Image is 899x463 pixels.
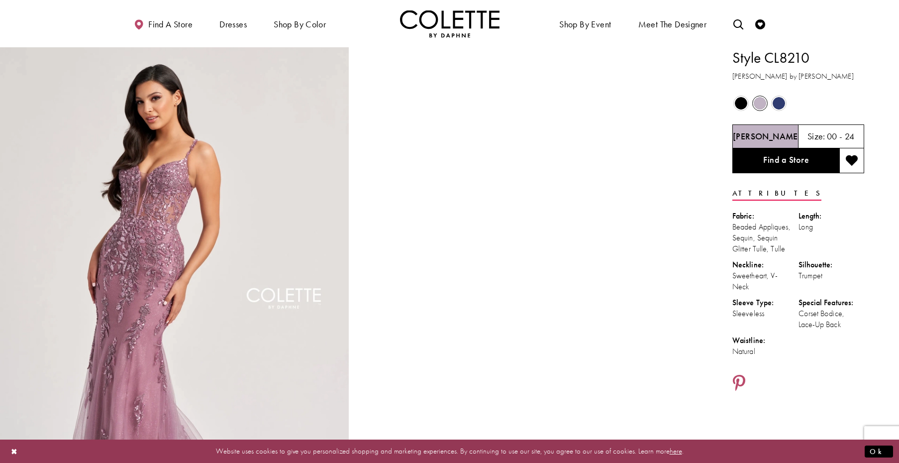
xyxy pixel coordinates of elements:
[271,10,328,37] span: Shop by color
[807,130,825,142] span: Size:
[732,211,799,222] div: Fabric:
[6,443,23,460] button: Close Dialog
[732,374,746,393] a: Share using Pinterest - Opens in new tab
[732,47,864,68] h1: Style CL8210
[219,19,247,29] span: Dresses
[400,10,499,37] img: Colette by Daphne
[799,270,865,281] div: Trumpet
[799,211,865,222] div: Length:
[732,71,864,82] h3: [PERSON_NAME] by [PERSON_NAME]
[731,10,746,37] a: Toggle search
[732,297,799,308] div: Sleeve Type:
[636,10,709,37] a: Meet the designer
[827,131,855,141] h5: 00 - 24
[557,10,613,37] span: Shop By Event
[799,222,865,232] div: Long
[217,10,249,37] span: Dresses
[732,148,839,173] a: Find a Store
[799,308,865,330] div: Corset Bodice, Lace-Up Back
[400,10,499,37] a: Visit Home Page
[839,148,864,173] button: Add to wishlist
[638,19,707,29] span: Meet the designer
[770,95,788,112] div: Navy Blue
[732,346,799,357] div: Natural
[148,19,193,29] span: Find a store
[559,19,611,29] span: Shop By Event
[751,95,769,112] div: Heather
[732,335,799,346] div: Waistline:
[274,19,326,29] span: Shop by color
[732,95,750,112] div: Black
[670,446,682,456] a: here
[732,94,864,113] div: Product color controls state depends on size chosen
[72,445,827,458] p: Website uses cookies to give you personalized shopping and marketing experiences. By continuing t...
[131,10,195,37] a: Find a store
[799,297,865,308] div: Special Features:
[733,131,801,141] h5: Chosen color
[753,10,768,37] a: Check Wishlist
[732,259,799,270] div: Neckline:
[799,259,865,270] div: Silhouette:
[732,186,821,201] a: Attributes
[732,222,799,254] div: Beaded Appliques, Sequin, Sequin Glitter Tulle, Tulle
[865,445,893,458] button: Submit Dialog
[354,47,702,222] video: Style CL8210 Colette by Daphne #1 autoplay loop mute video
[732,270,799,292] div: Sweetheart, V-Neck
[732,308,799,319] div: Sleeveless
